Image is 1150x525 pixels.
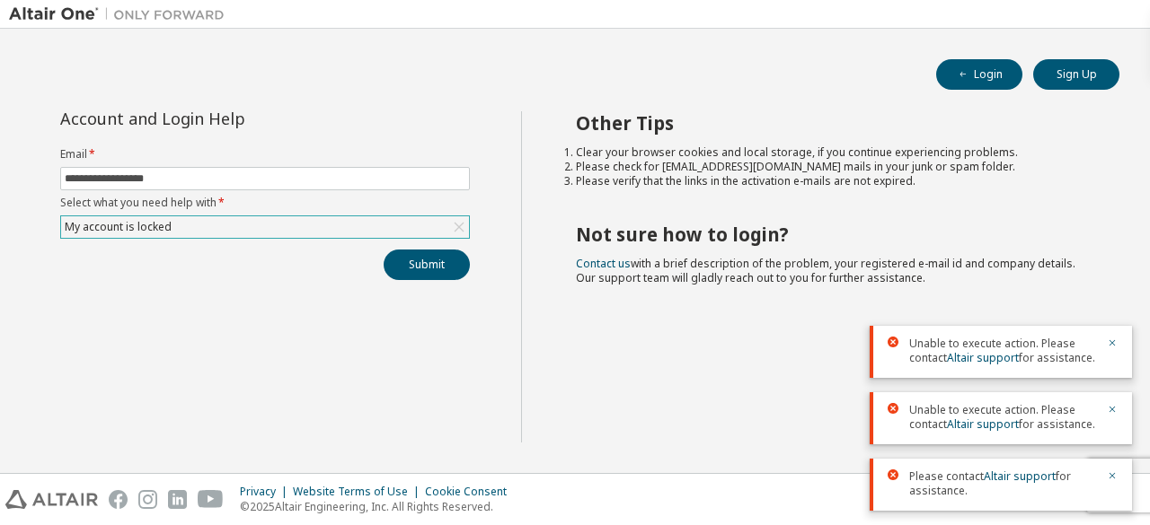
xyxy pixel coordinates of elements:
[240,485,293,499] div: Privacy
[425,485,517,499] div: Cookie Consent
[947,350,1019,365] a: Altair support
[947,416,1019,432] a: Altair support
[62,217,174,237] div: My account is locked
[984,468,1056,484] a: Altair support
[936,59,1022,90] button: Login
[60,196,470,210] label: Select what you need help with
[240,499,517,514] p: © 2025 Altair Engineering, Inc. All Rights Reserved.
[293,485,425,499] div: Website Terms of Use
[60,147,470,162] label: Email
[576,111,1088,135] h2: Other Tips
[576,256,1075,285] span: with a brief description of the problem, your registered e-mail id and company details. Our suppo...
[5,490,98,509] img: altair_logo.svg
[909,403,1096,432] span: Unable to execute action. Please contact for assistance.
[198,490,224,509] img: youtube.svg
[576,160,1088,174] li: Please check for [EMAIL_ADDRESS][DOMAIN_NAME] mails in your junk or spam folder.
[576,223,1088,246] h2: Not sure how to login?
[9,5,234,23] img: Altair One
[909,469,1096,498] span: Please contact for assistance.
[909,337,1096,365] span: Unable to execute action. Please contact for assistance.
[109,490,128,509] img: facebook.svg
[1033,59,1119,90] button: Sign Up
[138,490,157,509] img: instagram.svg
[384,249,470,280] button: Submit
[576,174,1088,188] li: Please verify that the links in the activation e-mails are not expired.
[576,256,631,271] a: Contact us
[60,111,388,126] div: Account and Login Help
[168,490,187,509] img: linkedin.svg
[61,216,469,238] div: My account is locked
[576,145,1088,160] li: Clear your browser cookies and local storage, if you continue experiencing problems.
